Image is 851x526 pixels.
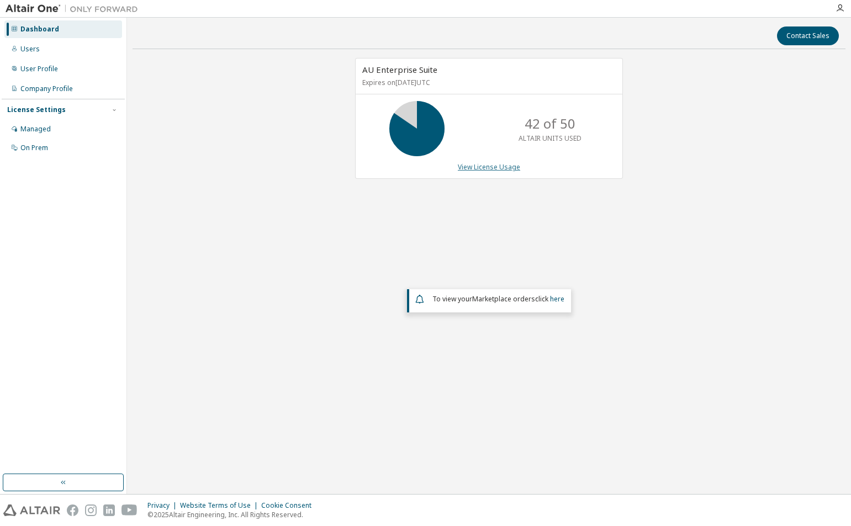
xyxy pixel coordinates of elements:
div: Dashboard [20,25,59,34]
span: To view your click [432,294,564,304]
div: On Prem [20,144,48,152]
div: Cookie Consent [261,501,318,510]
div: License Settings [7,105,66,114]
div: Managed [20,125,51,134]
a: here [550,294,564,304]
em: Marketplace orders [472,294,535,304]
button: Contact Sales [777,26,839,45]
p: ALTAIR UNITS USED [519,134,582,143]
a: View License Usage [458,162,520,172]
img: instagram.svg [85,504,97,516]
p: Expires on [DATE] UTC [362,78,613,87]
img: Altair One [6,3,144,14]
p: 42 of 50 [525,114,575,133]
p: © 2025 Altair Engineering, Inc. All Rights Reserved. [147,510,318,519]
div: Privacy [147,501,180,510]
img: facebook.svg [67,504,78,516]
div: User Profile [20,65,58,73]
span: AU Enterprise Suite [362,64,437,75]
img: youtube.svg [121,504,138,516]
div: Company Profile [20,84,73,93]
img: linkedin.svg [103,504,115,516]
img: altair_logo.svg [3,504,60,516]
div: Website Terms of Use [180,501,261,510]
div: Users [20,45,40,54]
